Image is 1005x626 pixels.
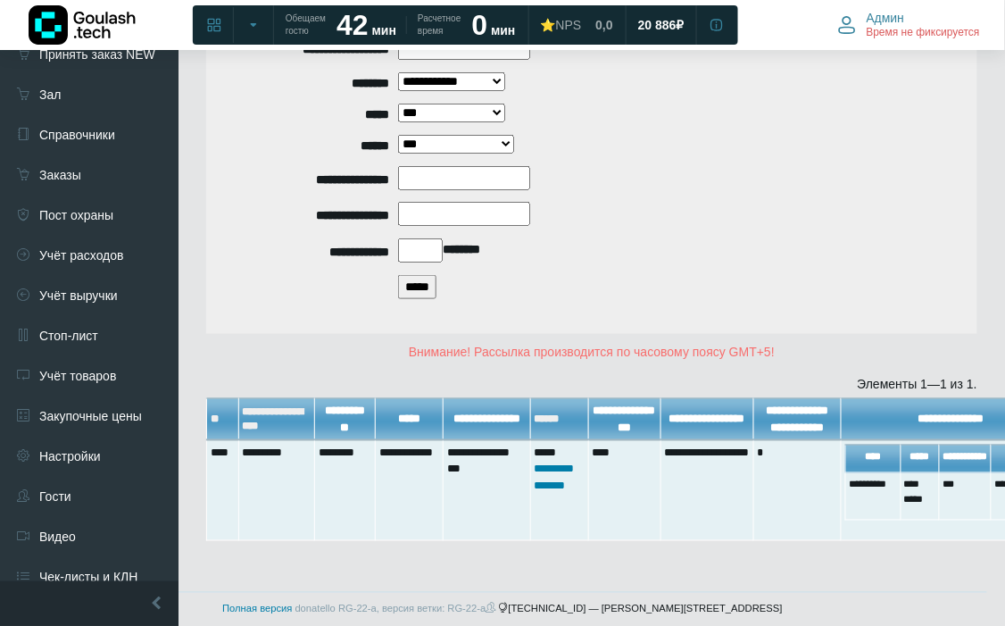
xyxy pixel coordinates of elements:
span: Время не фиксируется [867,26,980,40]
strong: 42 [336,9,369,41]
div: ⭐ [541,17,582,33]
span: donatello RG-22-a, версия ветки: RG-22-a [295,604,499,614]
span: мин [491,23,515,38]
span: Обещаем гостю [286,13,326,38]
a: Обещаем гостю 42 мин Расчетное время 0 мин [275,9,527,41]
span: Внимание! Рассылка производится по часовому поясу GMT+5! [409,345,775,359]
span: 0,0 [595,17,612,33]
button: Админ Время не фиксируется [827,6,991,44]
a: Полная версия [222,604,292,614]
span: 20 886 [638,17,677,33]
span: NPS [556,18,582,32]
span: Расчетное время [418,13,461,38]
img: Логотип компании Goulash.tech [29,5,136,45]
footer: [TECHNICAL_ID] — [PERSON_NAME][STREET_ADDRESS] [18,592,987,626]
a: 20 886 ₽ [627,9,695,41]
span: мин [372,23,396,38]
strong: 0 [472,9,488,41]
span: ₽ [677,17,685,33]
a: ⭐NPS 0,0 [530,9,624,41]
div: Элементы 1—1 из 1. [206,375,977,394]
span: Админ [867,10,905,26]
